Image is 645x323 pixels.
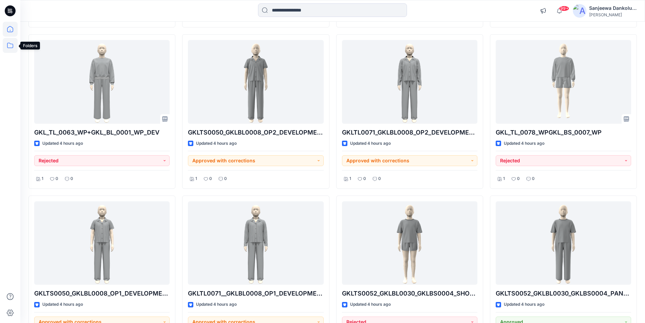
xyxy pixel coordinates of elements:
[42,301,83,308] p: Updated 4 hours ago
[70,175,73,182] p: 0
[350,301,391,308] p: Updated 4 hours ago
[195,175,197,182] p: 1
[342,128,477,137] p: GKLTL0071_GKLBL0008_OP2_DEVELOPMENT
[350,140,391,147] p: Updated 4 hours ago
[42,175,43,182] p: 1
[196,301,237,308] p: Updated 4 hours ago
[363,175,366,182] p: 0
[34,40,170,124] a: GKL_TL_0063_WP+GKL_BL_0001_WP_DEV
[503,175,505,182] p: 1
[496,289,631,298] p: GKLTS0052_GKLBL0030_GKLBS0004_PANT & TOP_DEVELOPMENT
[589,12,637,17] div: [PERSON_NAME]
[224,175,227,182] p: 0
[342,289,477,298] p: GKLTS0052_GKLBL0030_GKLBS0004_SHORT & TOP_DEVELOPMENT
[573,4,586,18] img: avatar
[342,40,477,124] a: GKLTL0071_GKLBL0008_OP2_DEVELOPMENT
[34,289,170,298] p: GKLTS0050_GKLBL0008_OP1_DEVELOPMENT
[378,175,381,182] p: 0
[42,140,83,147] p: Updated 4 hours ago
[188,289,323,298] p: GKLTL0071__GKLBL0008_OP1_DEVELOPMENT
[517,175,520,182] p: 0
[188,128,323,137] p: GKLTS0050_GKLBL0008_OP2_DEVELOPMENT
[504,140,544,147] p: Updated 4 hours ago
[496,128,631,137] p: GKL_TL_0078_WPGKL_BS_0007_WP
[496,201,631,285] a: GKLTS0052_GKLBL0030_GKLBS0004_PANT & TOP_DEVELOPMENT
[34,128,170,137] p: GKL_TL_0063_WP+GKL_BL_0001_WP_DEV
[349,175,351,182] p: 1
[56,175,58,182] p: 0
[342,201,477,285] a: GKLTS0052_GKLBL0030_GKLBS0004_SHORT & TOP_DEVELOPMENT
[188,40,323,124] a: GKLTS0050_GKLBL0008_OP2_DEVELOPMENT
[532,175,535,182] p: 0
[188,201,323,285] a: GKLTL0071__GKLBL0008_OP1_DEVELOPMENT
[196,140,237,147] p: Updated 4 hours ago
[559,6,569,11] span: 99+
[34,201,170,285] a: GKLTS0050_GKLBL0008_OP1_DEVELOPMENT
[496,40,631,124] a: GKL_TL_0078_WPGKL_BS_0007_WP
[504,301,544,308] p: Updated 4 hours ago
[209,175,212,182] p: 0
[589,4,637,12] div: Sanjeewa Dankoluwage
